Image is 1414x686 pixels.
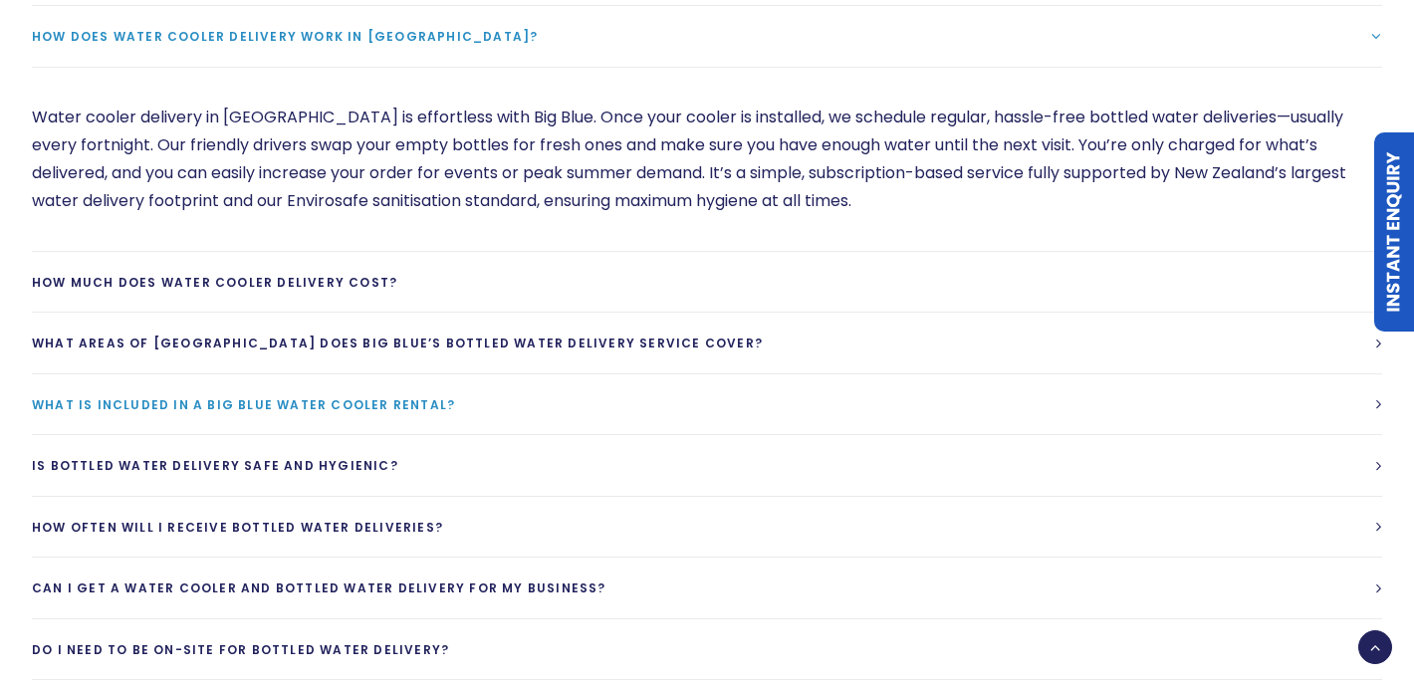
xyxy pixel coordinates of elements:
span: How does water cooler delivery work in [GEOGRAPHIC_DATA]? [32,28,538,45]
span: How often will I receive bottled water deliveries? [32,519,443,536]
a: What is included in a Big Blue Water cooler rental? [32,374,1382,435]
a: Is bottled water delivery safe and hygienic? [32,435,1382,496]
iframe: Chatbot [1283,555,1386,658]
span: What areas of [GEOGRAPHIC_DATA] does Big Blue’s bottled water delivery service cover? [32,335,763,351]
span: Do I need to be on-site for bottled water delivery? [32,641,449,658]
a: What areas of [GEOGRAPHIC_DATA] does Big Blue’s bottled water delivery service cover? [32,313,1382,373]
p: Water cooler delivery in [GEOGRAPHIC_DATA] is effortless with Big Blue. Once your cooler is insta... [32,104,1382,215]
a: Instant Enquiry [1374,132,1414,332]
a: Can I get a water cooler and bottled water delivery for my business? [32,558,1382,618]
span: Is bottled water delivery safe and hygienic? [32,457,398,474]
span: What is included in a Big Blue Water cooler rental? [32,396,455,413]
a: How does water cooler delivery work in [GEOGRAPHIC_DATA]? [32,6,1382,67]
a: Do I need to be on-site for bottled water delivery? [32,619,1382,680]
span: Can I get a water cooler and bottled water delivery for my business? [32,579,606,596]
a: How much does water cooler delivery cost? [32,252,1382,313]
a: How often will I receive bottled water deliveries? [32,497,1382,558]
span: How much does water cooler delivery cost? [32,274,397,291]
